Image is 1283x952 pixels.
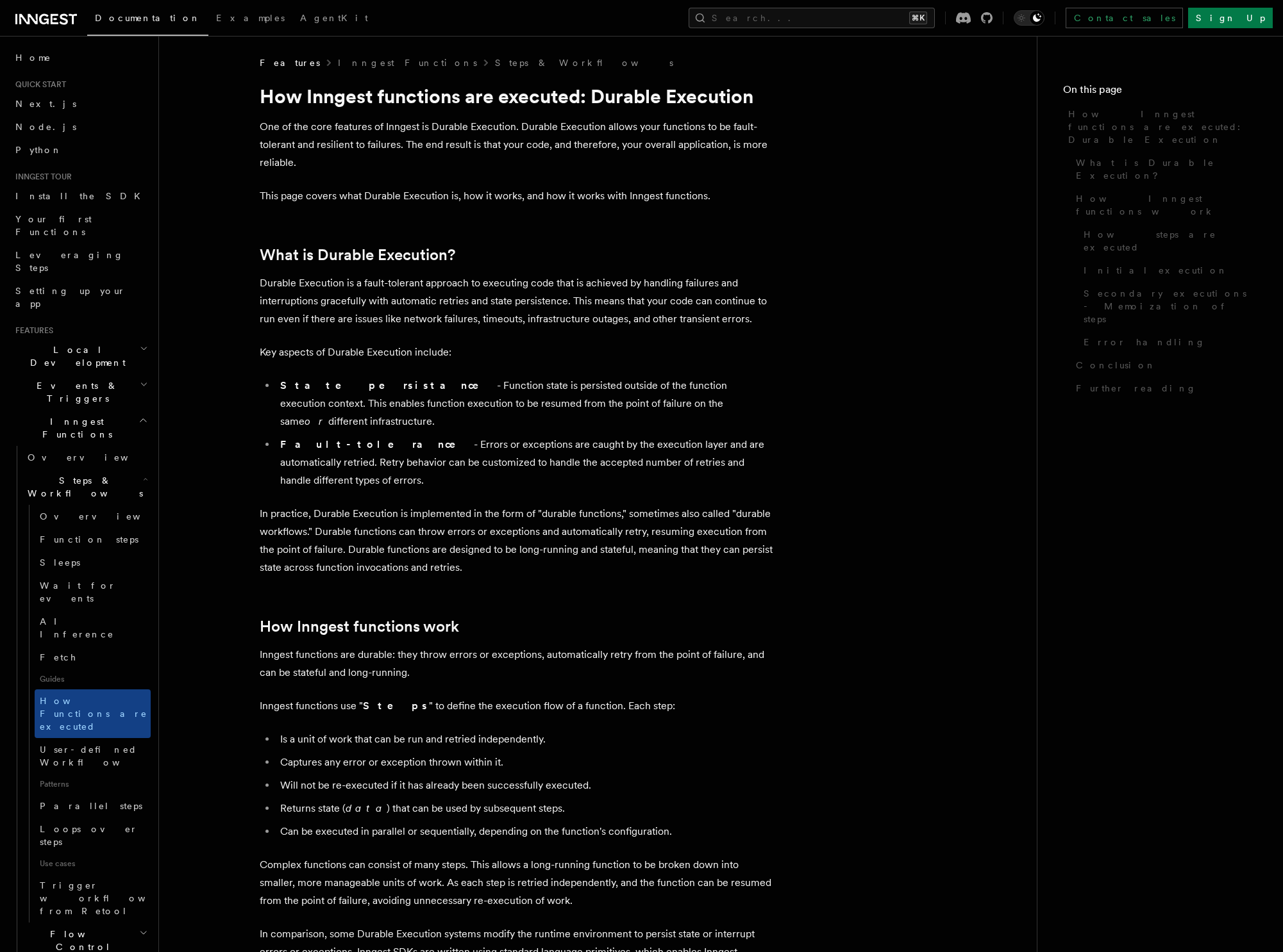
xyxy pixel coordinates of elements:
[35,646,151,669] a: Fetch
[260,618,459,636] a: How Inngest functions work
[35,505,151,528] a: Overview
[1014,10,1044,26] button: Toggle dark mode
[15,250,124,273] span: Leveraging Steps
[15,214,92,237] span: Your first Functions
[276,436,773,489] li: - Errors or exceptions are caught by the execution layer and are automatically retried. Retry beh...
[338,56,477,69] a: Inngest Functions
[10,115,151,138] a: Node.js
[208,4,292,35] a: Examples
[10,92,151,115] a: Next.js
[1076,359,1156,372] span: Conclusion
[35,551,151,574] a: Sleeps
[1066,8,1183,28] a: Contact sales
[87,4,208,36] a: Documentation
[10,279,151,315] a: Setting up your app
[1063,103,1257,151] a: How Inngest functions are executed: Durable Execution
[689,8,935,28] button: Search...⌘K
[10,410,151,446] button: Inngest Functions
[1084,264,1228,277] span: Initial execution
[1071,354,1257,377] a: Conclusion
[40,744,155,767] span: User-defined Workflows
[260,697,773,715] p: Inngest functions use " " to define the execution flow of a function. Each step:
[35,774,151,794] span: Patterns
[35,528,151,551] a: Function steps
[1078,331,1257,354] a: Error handling
[40,824,138,847] span: Loops over steps
[1078,223,1257,259] a: How steps are executed
[1084,228,1257,254] span: How steps are executed
[1076,156,1257,182] span: What is Durable Execution?
[35,874,151,923] a: Trigger workflows from Retool
[10,374,151,410] button: Events & Triggers
[35,853,151,874] span: Use cases
[1188,8,1273,28] a: Sign Up
[40,801,142,811] span: Parallel steps
[1063,82,1257,103] h4: On this page
[260,646,773,682] p: Inngest functions are durable: they throw errors or exceptions, automatically retry from the poin...
[300,13,368,23] span: AgentKit
[10,415,138,441] span: Inngest Functions
[40,616,114,639] span: AI Inference
[35,817,151,853] a: Loops over steps
[1071,187,1257,223] a: How Inngest functions work
[260,856,773,910] p: Complex functions can consist of many steps. This allows a long-running function to be broken dow...
[35,610,151,646] a: AI Inference
[35,669,151,689] span: Guides
[35,689,151,738] a: How Functions are executed
[10,138,151,161] a: Python
[276,800,773,817] li: Returns state ( ) that can be used by subsequent steps.
[1076,382,1196,395] span: Further reading
[363,700,429,712] strong: Steps
[40,580,116,603] span: Wait for events
[1068,108,1257,146] span: How Inngest functions are executed: Durable Execution
[1076,192,1257,218] span: How Inngest functions work
[1071,151,1257,187] a: What is Durable Execution?
[10,379,140,405] span: Events & Triggers
[10,172,72,182] span: Inngest tour
[260,505,773,577] p: In practice, Durable Execution is implemented in the form of "durable functions," sometimes also ...
[276,753,773,771] li: Captures any error or exception thrown within it.
[10,46,151,69] a: Home
[22,446,151,469] a: Overview
[15,99,76,109] span: Next.js
[1078,282,1257,331] a: Secondary executions - Memoization of steps
[15,51,51,64] span: Home
[292,4,376,35] a: AgentKit
[260,56,320,69] span: Features
[95,13,201,23] span: Documentation
[1078,259,1257,282] a: Initial execution
[346,802,387,814] em: data
[15,145,62,155] span: Python
[260,274,773,328] p: Durable Execution is a fault-tolerant approach to executing code that is achieved by handling fai...
[40,511,172,521] span: Overview
[276,776,773,794] li: Will not be re-executed if it has already been successfully executed.
[260,118,773,172] p: One of the core features of Inngest is Durable Execution. Durable Execution allows your functions...
[1071,377,1257,400] a: Further reading
[1084,336,1205,349] span: Error handling
[40,534,138,545] span: Function steps
[28,452,160,463] span: Overview
[10,208,151,243] a: Your first Functions
[276,823,773,841] li: Can be executed in parallel or sequentially, depending on the function's configuration.
[15,122,76,132] span: Node.js
[280,379,497,391] strong: State persistance
[909,12,927,24] kbd: ⌘K
[260,246,455,264] a: What is Durable Execution?
[276,377,773,431] li: - Function state is persisted outside of the function execution context. This enables function ex...
[40,696,147,732] span: How Functions are executed
[10,343,140,369] span: Local Development
[22,469,151,505] button: Steps & Workflows
[10,185,151,208] a: Install the SDK
[280,438,474,450] strong: Fault-tolerance
[495,56,673,69] a: Steps & Workflows
[260,85,773,108] h1: How Inngest functions are executed: Durable Execution
[40,557,80,568] span: Sleeps
[22,474,143,500] span: Steps & Workflows
[1084,287,1257,325] span: Secondary executions - Memoization of steps
[35,738,151,774] a: User-defined Workflows
[10,338,151,374] button: Local Development
[35,794,151,817] a: Parallel steps
[15,191,148,201] span: Install the SDK
[216,13,285,23] span: Examples
[35,574,151,610] a: Wait for events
